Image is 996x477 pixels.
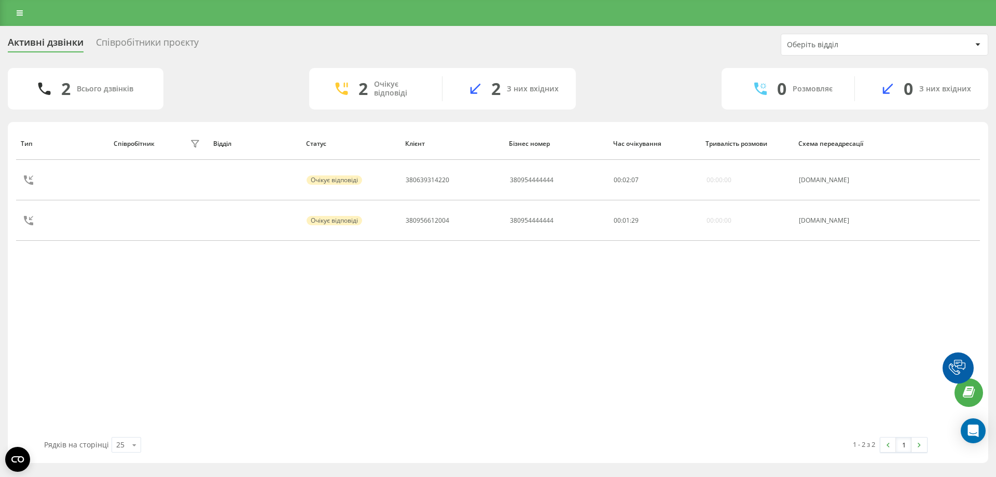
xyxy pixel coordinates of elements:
[77,85,133,93] div: Всього дзвінків
[306,140,396,147] div: Статус
[904,79,913,99] div: 0
[622,216,630,225] span: 01
[793,85,833,93] div: Розмовляє
[307,216,362,225] div: Очікує відповіді
[405,140,500,147] div: Клієнт
[853,439,875,449] div: 1 - 2 з 2
[44,440,109,449] span: Рядків на сторінці
[614,216,621,225] span: 00
[61,79,71,99] div: 2
[96,37,199,53] div: Співробітники проєкту
[631,216,639,225] span: 29
[5,447,30,472] button: Open CMP widget
[510,176,554,184] div: 380954444444
[406,176,449,184] div: 380639314220
[707,176,731,184] div: 00:00:00
[799,176,881,184] div: [DOMAIN_NAME]
[631,175,639,184] span: 07
[507,85,559,93] div: З них вхідних
[798,140,883,147] div: Схема переадресації
[787,40,911,49] div: Оберіть відділ
[919,85,971,93] div: З них вхідних
[799,217,881,224] div: [DOMAIN_NAME]
[358,79,368,99] div: 2
[406,217,449,224] div: 380956612004
[777,79,786,99] div: 0
[896,438,911,452] a: 1
[491,79,501,99] div: 2
[707,217,731,224] div: 00:00:00
[8,37,84,53] div: Активні дзвінки
[307,175,362,185] div: Очікує відповіді
[614,217,639,224] div: : :
[116,440,125,450] div: 25
[374,80,426,98] div: Очікує відповіді
[509,140,603,147] div: Бізнес номер
[622,175,630,184] span: 02
[213,140,296,147] div: Відділ
[614,176,639,184] div: : :
[114,140,155,147] div: Співробітник
[613,140,696,147] div: Час очікування
[706,140,789,147] div: Тривалість розмови
[21,140,104,147] div: Тип
[510,217,554,224] div: 380954444444
[614,175,621,184] span: 00
[961,418,986,443] div: Open Intercom Messenger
